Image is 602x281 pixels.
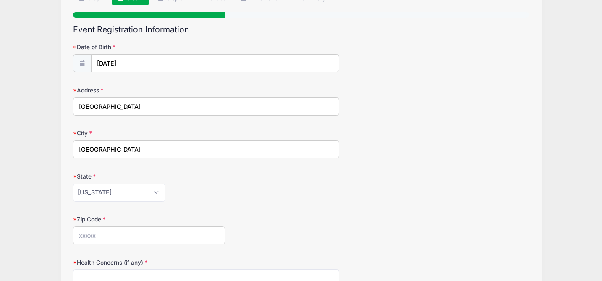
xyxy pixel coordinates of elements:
[73,86,225,95] label: Address
[73,215,225,223] label: Zip Code
[73,43,225,51] label: Date of Birth
[73,129,225,137] label: City
[73,172,225,181] label: State
[73,226,225,244] input: xxxxx
[73,25,529,34] h2: Event Registration Information
[73,258,225,267] label: Health Concerns (if any)
[91,54,339,72] input: mm/dd/yyyy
